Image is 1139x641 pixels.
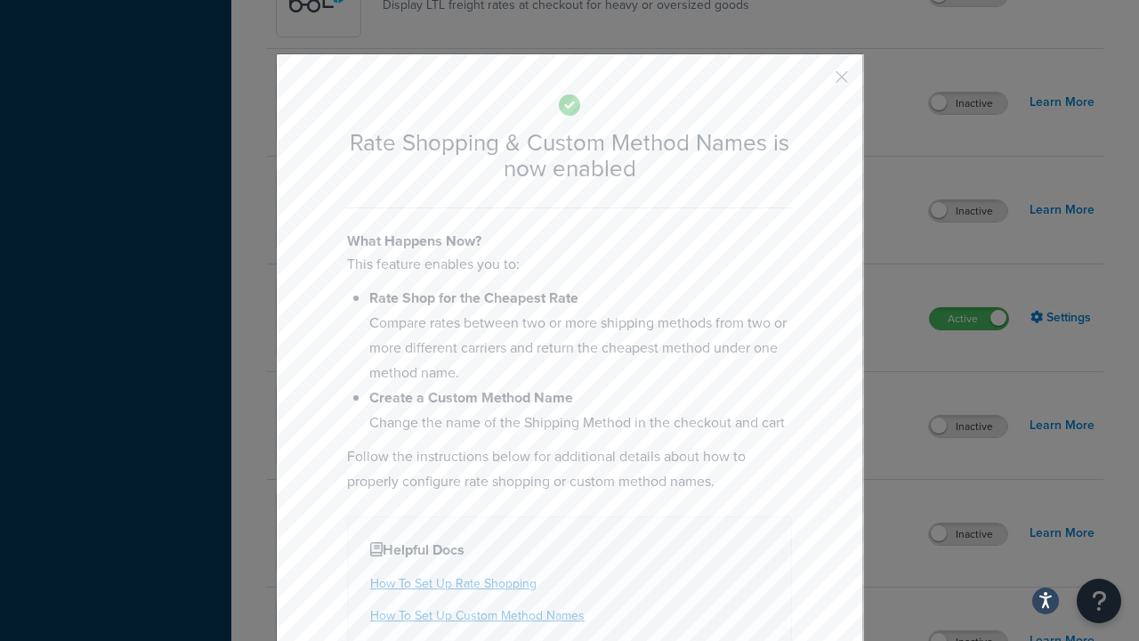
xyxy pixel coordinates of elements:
[370,540,769,561] h4: Helpful Docs
[369,286,792,385] li: Compare rates between two or more shipping methods from two or more different carriers and return...
[370,606,585,625] a: How To Set Up Custom Method Names
[347,130,792,181] h2: Rate Shopping & Custom Method Names is now enabled
[347,444,792,494] p: Follow the instructions below for additional details about how to properly configure rate shoppin...
[347,252,792,277] p: This feature enables you to:
[369,385,792,435] li: Change the name of the Shipping Method in the checkout and cart
[369,387,573,408] b: Create a Custom Method Name
[347,231,792,252] h4: What Happens Now?
[369,288,578,308] b: Rate Shop for the Cheapest Rate
[370,574,537,593] a: How To Set Up Rate Shopping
